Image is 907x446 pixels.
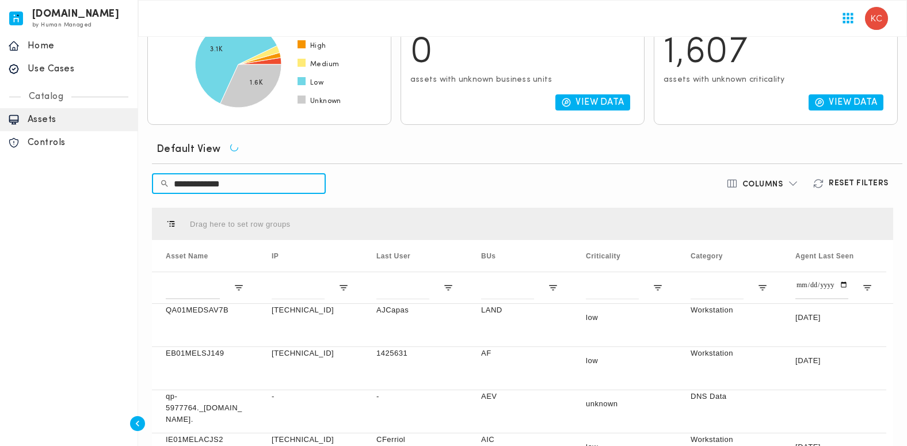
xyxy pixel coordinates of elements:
[742,180,783,190] h6: Columns
[757,283,768,293] button: Open Filter Menu
[166,252,208,260] span: Asset Name
[795,276,848,299] input: Agent Last Seen Filter Input
[795,252,854,260] span: Agent Last Seen
[829,97,878,108] p: View Data
[376,348,453,359] p: 1425631
[481,434,558,445] p: AIC
[32,22,92,28] span: by Human Managed
[310,78,323,87] span: Low
[28,63,129,75] p: Use Cases
[829,178,889,189] h6: Reset Filters
[719,173,806,194] button: Columns
[782,304,886,346] div: [DATE]
[376,304,453,316] p: AJCapas
[653,283,663,293] button: Open Filter Menu
[691,252,723,260] span: Category
[234,283,244,293] button: Open Filter Menu
[481,348,558,359] p: AF
[272,304,349,316] p: [TECHNICAL_ID]
[586,399,618,408] span: unknown
[28,137,129,148] p: Controls
[166,348,244,359] p: EB01MELSJ149
[481,391,558,402] p: AEV
[190,220,291,228] div: Row Groups
[272,391,349,402] p: -
[272,348,349,359] p: [TECHNICAL_ID]
[576,97,625,108] p: View Data
[376,252,410,260] span: Last User
[338,283,349,293] button: Open Filter Menu
[691,434,768,445] p: Workstation
[166,391,244,425] p: qp-5977764._[DOMAIN_NAME].
[410,75,635,85] p: assets with unknown business units
[586,252,620,260] span: Criticality
[21,91,72,102] p: Catalog
[806,173,898,194] button: Reset Filters
[691,304,768,316] p: Workstation
[310,97,341,106] span: Unknown
[664,75,888,85] p: assets with unknown criticality
[166,434,244,445] p: IE01MELACJS2
[586,356,598,365] span: low
[210,46,223,53] text: 3.1K
[548,283,558,293] button: Open Filter Menu
[28,114,129,125] p: Assets
[32,10,120,18] h6: [DOMAIN_NAME]
[310,41,326,51] span: High
[410,35,433,71] span: 0
[809,94,884,110] button: View Data
[376,391,453,402] p: -
[860,2,893,35] button: User
[443,283,453,293] button: Open Filter Menu
[250,79,263,86] text: 1.6K
[481,304,558,316] p: LAND
[691,348,768,359] p: Workstation
[166,304,244,316] p: QA01MEDSAV7B
[782,347,886,390] div: [DATE]
[157,143,221,157] h6: Default View
[310,60,339,69] span: Medium
[691,391,768,402] p: DNS Data
[586,313,598,322] span: low
[862,283,872,293] button: Open Filter Menu
[481,252,496,260] span: BUs
[555,94,631,110] button: View Data
[166,276,220,299] input: Asset Name Filter Input
[272,252,279,260] span: IP
[190,220,291,228] span: Drag here to set row groups
[664,35,748,71] span: 1,607
[9,12,23,25] img: invicta.io
[865,7,888,30] img: Kristofferson Campilan
[28,40,129,52] p: Home
[272,434,349,445] p: [TECHNICAL_ID]
[376,434,453,445] p: CFerriol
